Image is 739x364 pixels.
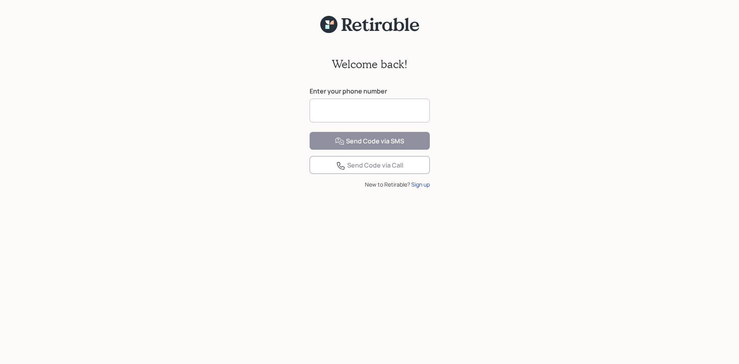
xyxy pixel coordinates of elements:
div: New to Retirable? [310,180,430,189]
div: Sign up [411,180,430,189]
button: Send Code via Call [310,156,430,174]
h2: Welcome back! [332,57,408,71]
div: Send Code via Call [336,161,403,170]
div: Send Code via SMS [335,137,404,146]
label: Enter your phone number [310,87,430,95]
button: Send Code via SMS [310,132,430,150]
